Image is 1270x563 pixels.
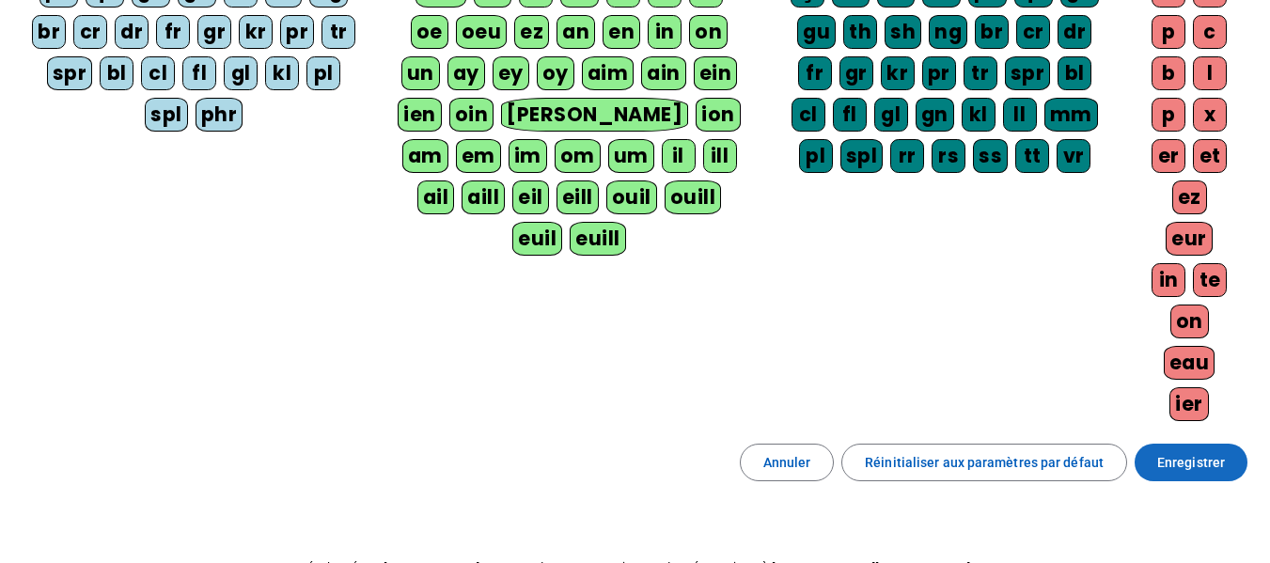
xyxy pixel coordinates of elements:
div: ss [973,139,1008,173]
div: um [608,139,654,173]
div: br [975,15,1009,49]
div: eau [1164,346,1215,380]
div: p [1152,15,1185,49]
div: br [32,15,66,49]
div: gn [916,98,954,132]
div: p [1152,98,1185,132]
div: rr [890,139,924,173]
div: un [401,56,440,90]
div: rs [932,139,965,173]
div: ien [398,98,442,132]
div: cr [1016,15,1050,49]
div: te [1193,263,1227,297]
div: em [456,139,501,173]
div: am [402,139,448,173]
div: fl [833,98,867,132]
div: euil [512,222,562,256]
div: mm [1044,98,1098,132]
div: on [689,15,728,49]
div: bl [100,56,133,90]
div: pr [922,56,956,90]
div: ouil [606,180,657,214]
div: kr [881,56,915,90]
div: [PERSON_NAME] [501,98,688,132]
div: ay [447,56,485,90]
div: ein [694,56,738,90]
div: ain [641,56,686,90]
div: phr [196,98,243,132]
div: fr [798,56,832,90]
div: fl [182,56,216,90]
div: cl [792,98,825,132]
div: b [1152,56,1185,90]
div: dr [1058,15,1091,49]
div: im [509,139,547,173]
div: ail [417,180,455,214]
div: gr [839,56,873,90]
div: oeu [456,15,508,49]
div: fr [156,15,190,49]
div: cr [73,15,107,49]
div: ill [703,139,737,173]
div: an [557,15,595,49]
div: ll [1003,98,1037,132]
div: pl [306,56,340,90]
div: tt [1015,139,1049,173]
div: oy [537,56,574,90]
div: oin [449,98,494,132]
div: il [662,139,696,173]
div: gu [797,15,836,49]
div: euill [570,222,625,256]
div: spl [840,139,884,173]
div: aim [582,56,635,90]
div: kl [962,98,996,132]
div: th [843,15,877,49]
div: oe [411,15,448,49]
div: spr [1005,56,1051,90]
div: in [1152,263,1185,297]
div: ez [1172,180,1207,214]
div: kl [265,56,299,90]
div: sh [885,15,921,49]
div: spl [145,98,188,132]
div: vr [1057,139,1090,173]
div: gl [874,98,908,132]
div: om [555,139,601,173]
div: pr [280,15,314,49]
div: pl [799,139,833,173]
div: c [1193,15,1227,49]
div: bl [1058,56,1091,90]
div: gl [224,56,258,90]
div: ez [514,15,549,49]
div: cl [141,56,175,90]
div: spr [47,56,93,90]
div: eill [557,180,599,214]
button: Réinitialiser aux paramètres par défaut [841,444,1127,481]
div: kr [239,15,273,49]
div: ier [1169,387,1209,421]
div: tr [321,15,355,49]
div: in [648,15,682,49]
div: eur [1166,222,1213,256]
div: l [1193,56,1227,90]
span: Enregistrer [1157,451,1225,474]
button: Enregistrer [1135,444,1247,481]
div: eil [512,180,549,214]
div: ng [929,15,967,49]
div: ey [493,56,529,90]
div: en [603,15,640,49]
div: x [1193,98,1227,132]
div: ion [696,98,741,132]
span: Réinitialiser aux paramètres par défaut [865,451,1104,474]
span: Annuler [763,451,811,474]
div: dr [115,15,149,49]
div: ouill [665,180,721,214]
div: gr [197,15,231,49]
div: et [1193,139,1227,173]
div: aill [462,180,505,214]
div: er [1152,139,1185,173]
div: tr [964,56,997,90]
div: on [1170,305,1209,338]
button: Annuler [740,444,835,481]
